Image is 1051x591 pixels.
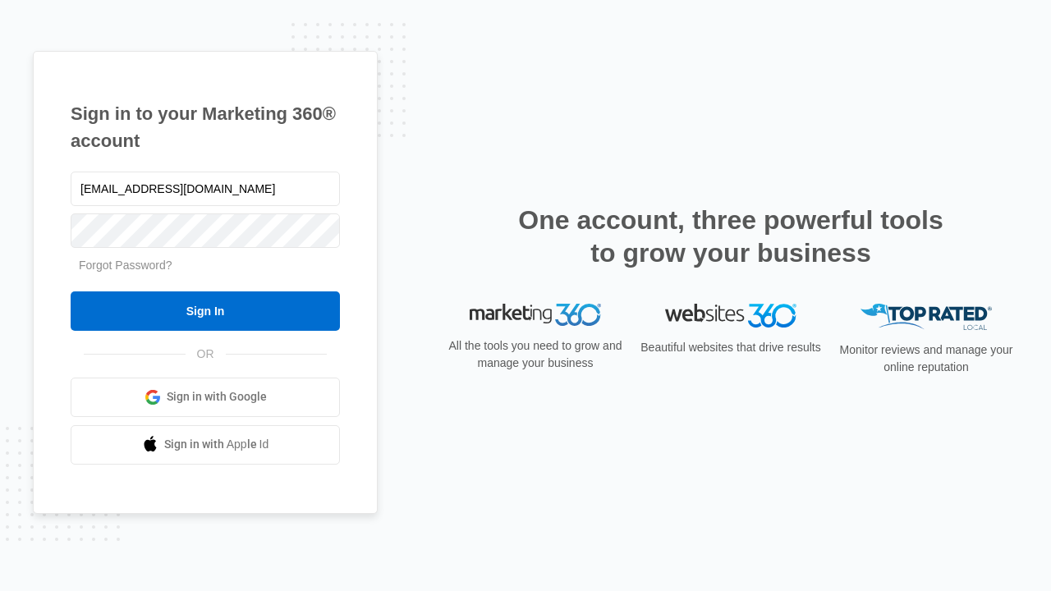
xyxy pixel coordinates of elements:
[639,339,823,356] p: Beautiful websites that drive results
[186,346,226,363] span: OR
[834,341,1018,376] p: Monitor reviews and manage your online reputation
[665,304,796,328] img: Websites 360
[470,304,601,327] img: Marketing 360
[71,425,340,465] a: Sign in with Apple Id
[167,388,267,405] span: Sign in with Google
[164,436,269,453] span: Sign in with Apple Id
[71,172,340,206] input: Email
[861,304,992,331] img: Top Rated Local
[71,100,340,154] h1: Sign in to your Marketing 360® account
[513,204,948,269] h2: One account, three powerful tools to grow your business
[71,291,340,331] input: Sign In
[71,378,340,417] a: Sign in with Google
[79,259,172,272] a: Forgot Password?
[443,337,627,372] p: All the tools you need to grow and manage your business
